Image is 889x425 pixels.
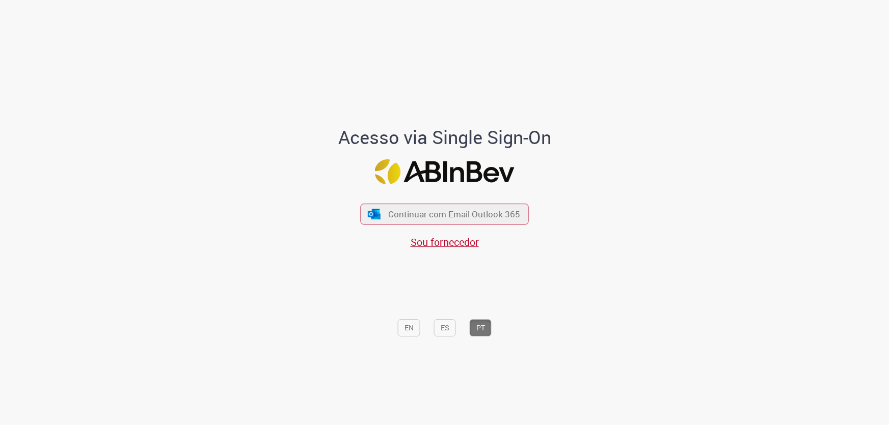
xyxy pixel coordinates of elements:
span: Continuar com Email Outlook 365 [388,208,520,220]
img: Logo ABInBev [375,160,515,185]
button: EN [398,319,420,336]
button: ícone Azure/Microsoft 360 Continuar com Email Outlook 365 [361,204,529,224]
button: PT [470,319,492,336]
a: Sou fornecedor [411,235,479,249]
img: ícone Azure/Microsoft 360 [367,209,381,219]
button: ES [434,319,456,336]
h1: Acesso via Single Sign-On [303,127,586,148]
